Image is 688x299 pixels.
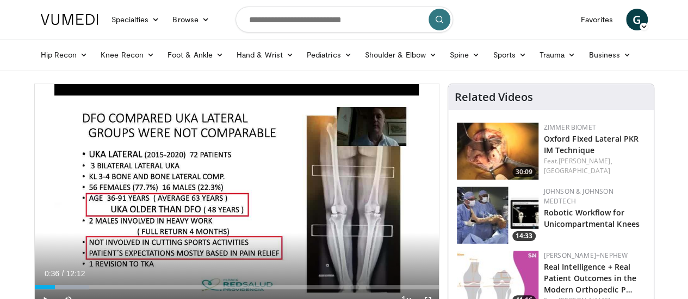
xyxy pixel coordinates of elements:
[544,187,613,206] a: Johnson & Johnson MedTech
[455,91,533,104] h4: Related Videos
[544,262,636,295] a: Real Intelligence + Real Patient Outcomes in the Modern Orthopedic P…
[457,187,538,244] img: c6830cff-7f4a-4323-a779-485c40836a20.150x105_q85_crop-smart_upscale.jpg
[235,7,453,33] input: Search topics, interventions
[105,9,166,30] a: Specialties
[574,9,619,30] a: Favorites
[230,44,300,66] a: Hand & Wrist
[300,44,358,66] a: Pediatrics
[533,44,582,66] a: Trauma
[45,269,59,278] span: 0:36
[34,44,95,66] a: Hip Recon
[626,9,648,30] a: G
[544,251,628,260] a: [PERSON_NAME]+Nephew
[544,133,639,155] a: Oxford Fixed Lateral PKR IM Technique
[486,44,533,66] a: Sports
[582,44,637,66] a: Business
[166,9,216,30] a: Browse
[66,269,85,278] span: 12:12
[457,187,538,244] a: 14:33
[544,123,596,132] a: Zimmer Biomet
[94,44,161,66] a: Knee Recon
[544,207,640,229] a: Robotic Workflow for Unicompartmental Knees
[41,14,98,25] img: VuMedi Logo
[544,156,645,176] div: Feat.
[35,285,439,289] div: Progress Bar
[358,44,443,66] a: Shoulder & Elbow
[161,44,230,66] a: Foot & Ankle
[544,156,612,175] a: [PERSON_NAME], [GEOGRAPHIC_DATA]
[512,231,536,241] span: 14:33
[457,123,538,180] a: 30:09
[443,44,486,66] a: Spine
[62,269,64,278] span: /
[457,123,538,180] img: 1139bc86-10bf-4018-b609-ddc03866ed6b.150x105_q85_crop-smart_upscale.jpg
[512,167,536,177] span: 30:09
